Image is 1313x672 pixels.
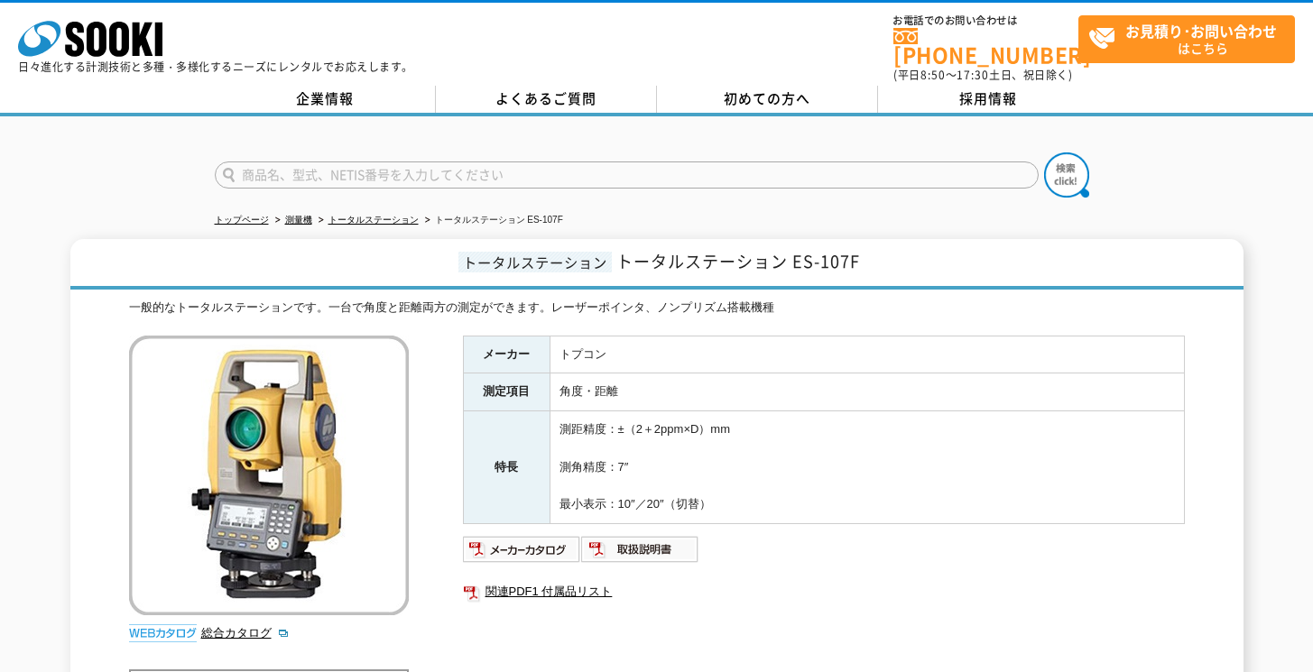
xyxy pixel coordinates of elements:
[463,580,1185,603] a: 関連PDF1 付属品リスト
[421,211,563,230] li: トータルステーション ES-107F
[581,547,699,560] a: 取扱説明書
[129,299,1185,318] div: 一般的なトータルステーションです。一台で角度と距離両方の測定ができます。レーザーポインタ、ノンプリズム搭載機種
[215,215,269,225] a: トップページ
[957,67,989,83] span: 17:30
[463,373,550,411] th: 測定項目
[18,61,413,72] p: 日々進化する計測技術と多種・多様化するニーズにレンタルでお応えします。
[201,626,290,640] a: 総合カタログ
[463,535,581,564] img: メーカーカタログ
[1044,152,1089,198] img: btn_search.png
[1125,20,1277,41] strong: お見積り･お問い合わせ
[893,28,1078,65] a: [PHONE_NUMBER]
[1078,15,1295,63] a: お見積り･お問い合わせはこちら
[878,86,1099,113] a: 採用情報
[920,67,946,83] span: 8:50
[129,336,409,615] img: トータルステーション ES-107F
[463,336,550,373] th: メーカー
[463,411,550,524] th: 特長
[657,86,878,113] a: 初めての方へ
[1088,16,1294,61] span: はこちら
[285,215,312,225] a: 測量機
[616,249,860,273] span: トータルステーション ES-107F
[724,88,810,108] span: 初めての方へ
[893,15,1078,26] span: お電話でのお問い合わせは
[893,67,1072,83] span: (平日 ～ 土日、祝日除く)
[550,411,1184,524] td: 測距精度：±（2＋2ppm×D）mm 測角精度：7″ 最小表示：10″／20″（切替）
[550,336,1184,373] td: トプコン
[436,86,657,113] a: よくあるご質問
[328,215,419,225] a: トータルステーション
[458,252,612,272] span: トータルステーション
[550,373,1184,411] td: 角度・距離
[463,547,581,560] a: メーカーカタログ
[215,161,1039,189] input: 商品名、型式、NETIS番号を入力してください
[581,535,699,564] img: 取扱説明書
[215,86,436,113] a: 企業情報
[129,624,197,642] img: webカタログ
